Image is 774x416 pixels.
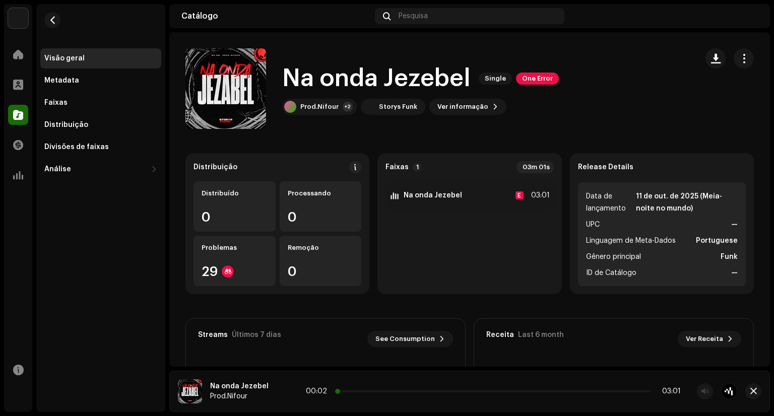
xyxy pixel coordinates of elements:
re-m-nav-item: Faixas [40,93,161,113]
strong: — [731,267,738,279]
div: Distribuição [193,163,237,171]
div: E [515,191,524,199]
div: 03:01 [655,387,681,395]
p-badge: 1 [413,163,422,172]
re-m-nav-item: Distribuição [40,115,161,135]
img: 730b9dfe-18b5-4111-b483-f30b0c182d82 [8,8,28,28]
div: Prod.Nifour [300,103,339,111]
strong: Faixas [385,163,409,171]
img: bfa5aa3c-3e21-4e1e-8aea-42ac9424a2a0 [363,101,375,113]
span: Pesquisa [399,12,428,20]
button: See Consumption [367,331,453,347]
strong: Release Details [578,163,633,171]
span: Ver Receita [686,329,723,349]
div: 00:02 [306,387,332,395]
h1: Na onda Jezebel [282,62,471,95]
strong: Portuguese [696,235,738,247]
div: Últimos 7 dias [232,331,281,339]
re-m-nav-item: Metadata [40,71,161,91]
strong: Na onda Jezebel [404,191,462,199]
div: Metadata [44,77,79,85]
span: One Error [516,73,559,85]
div: Visão geral [44,54,85,62]
strong: — [731,219,738,231]
div: Distribuído [202,189,268,197]
span: Data de lançamento [586,190,634,215]
button: Ver Receita [678,331,741,347]
div: +2 [343,102,353,112]
div: 03m 01s [517,161,554,173]
div: Prod.Nifour [210,392,269,400]
div: Faixas [44,99,68,107]
div: Processando [288,189,354,197]
div: Na onda Jezebel [210,382,269,390]
span: Linguagem de Meta-Dados [586,235,676,247]
button: Ver informação [429,99,506,115]
strong: 11 de out. de 2025 (Meia-noite no mundo) [636,190,738,215]
span: UPC [586,219,600,231]
div: Divisões de faixas [44,143,109,151]
span: Gênero principal [586,251,641,263]
re-m-nav-item: Visão geral [40,48,161,68]
div: 03:01 [528,189,550,201]
div: Análise [44,165,71,173]
img: a95bed26-b437-48fe-a36c-6375b861895a [178,379,202,403]
div: Remoção [288,244,354,252]
span: ID de Catálogo [586,267,636,279]
img: 11aef6a3-b1e4-4186-99c5-02f07049ed44 [742,8,758,24]
re-m-nav-item: Divisões de faixas [40,137,161,157]
div: Storys Funk [379,103,417,111]
div: Streams [198,331,228,339]
div: Catálogo [181,12,371,20]
span: See Consumption [375,329,435,349]
span: Single [479,73,512,85]
strong: Funk [721,251,738,263]
span: Ver informação [437,97,488,117]
div: Problemas [202,244,268,252]
re-m-nav-dropdown: Análise [40,159,161,179]
div: Distribuição [44,121,88,129]
div: Last 6 month [518,331,564,339]
div: Receita [486,331,514,339]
